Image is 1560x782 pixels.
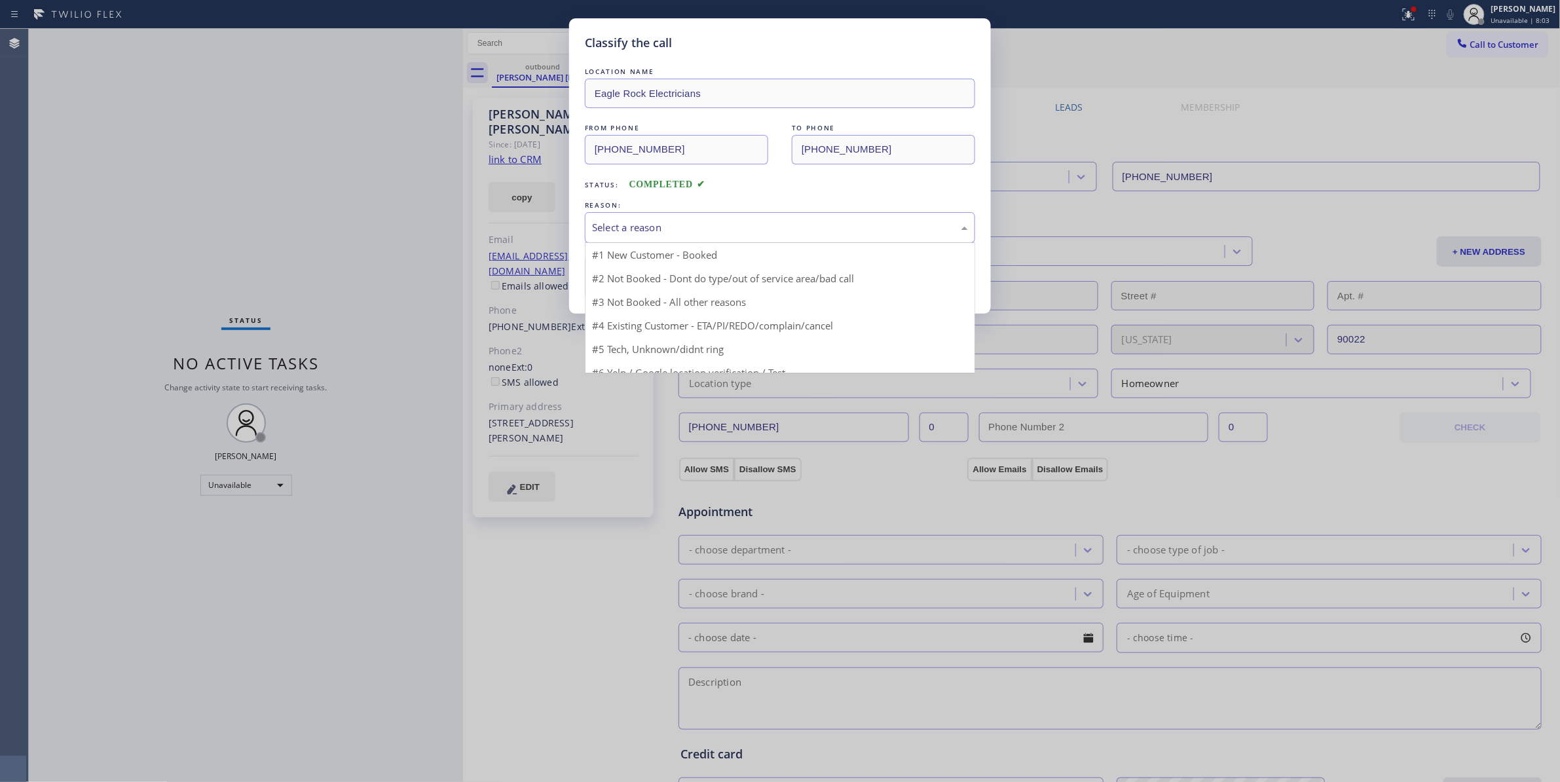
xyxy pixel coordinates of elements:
div: Select a reason [592,220,968,235]
div: #6 Yelp / Google location verification / Test [585,361,975,384]
span: COMPLETED [629,179,705,189]
div: #2 Not Booked - Dont do type/out of service area/bad call [585,267,975,290]
div: FROM PHONE [585,121,768,135]
input: From phone [585,135,768,164]
div: #3 Not Booked - All other reasons [585,290,975,314]
span: Status: [585,180,619,189]
div: #5 Tech, Unknown/didnt ring [585,337,975,361]
input: To phone [792,135,975,164]
div: REASON: [585,198,975,212]
h5: Classify the call [585,34,672,52]
div: LOCATION NAME [585,65,975,79]
div: #4 Existing Customer - ETA/PI/REDO/complain/cancel [585,314,975,337]
div: #1 New Customer - Booked [585,243,975,267]
div: TO PHONE [792,121,975,135]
